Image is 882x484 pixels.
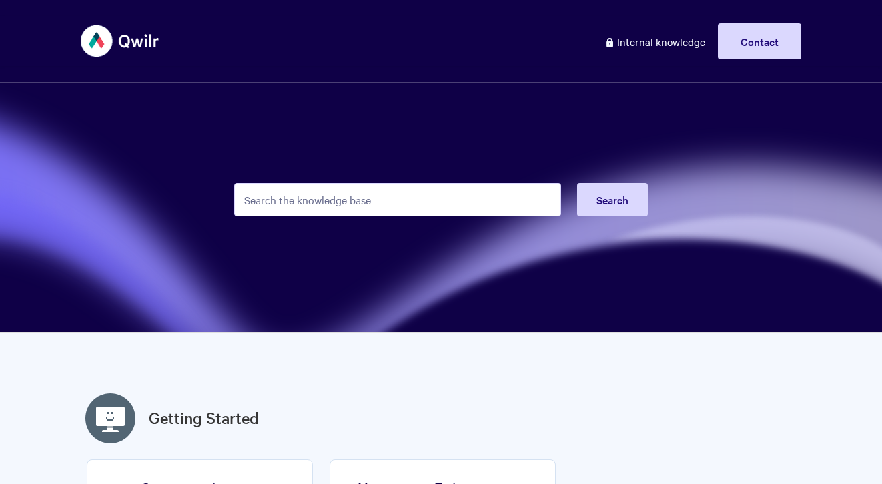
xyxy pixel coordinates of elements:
input: Search the knowledge base [234,183,561,216]
a: Internal knowledge [594,23,715,59]
img: Qwilr Help Center [81,16,160,66]
span: Search [596,192,628,207]
a: Getting Started [149,406,259,430]
a: Contact [718,23,801,59]
button: Search [577,183,648,216]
